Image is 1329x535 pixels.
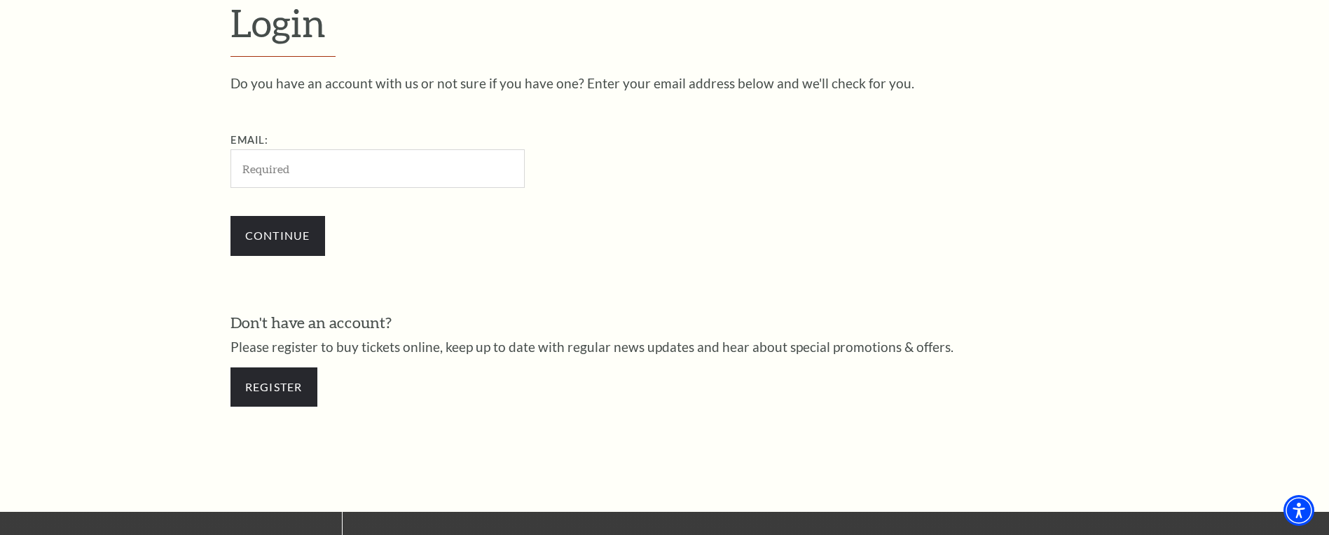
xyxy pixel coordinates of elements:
label: Email: [230,134,269,146]
input: Submit button [230,216,325,255]
p: Do you have an account with us or not sure if you have one? Enter your email address below and we... [230,76,1099,90]
a: Register [230,367,317,407]
p: Please register to buy tickets online, keep up to date with regular news updates and hear about s... [230,340,1099,353]
input: Required [230,149,525,188]
div: Accessibility Menu [1283,495,1314,526]
h3: Don't have an account? [230,312,1099,334]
